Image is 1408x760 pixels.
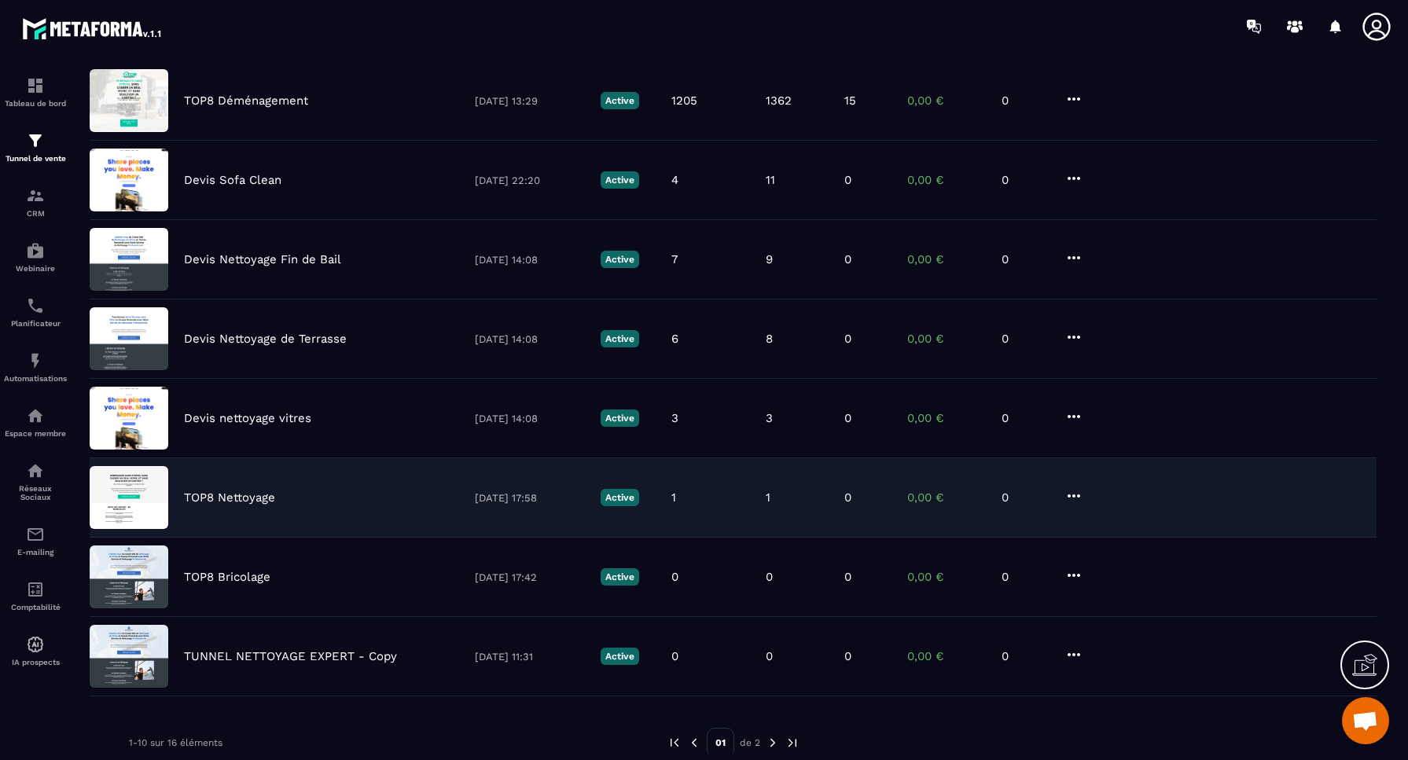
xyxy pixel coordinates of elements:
[1002,252,1049,266] p: 0
[26,76,45,95] img: formation
[26,461,45,480] img: social-network
[184,332,347,346] p: Devis Nettoyage de Terrasse
[766,173,775,187] p: 11
[766,649,773,663] p: 0
[475,492,585,504] p: [DATE] 17:58
[4,340,67,395] a: automationsautomationsAutomatisations
[1002,649,1049,663] p: 0
[475,651,585,663] p: [DATE] 11:31
[601,171,639,189] p: Active
[4,154,67,163] p: Tunnel de vente
[844,94,856,108] p: 15
[601,92,639,109] p: Active
[26,131,45,150] img: formation
[475,571,585,583] p: [DATE] 17:42
[671,649,678,663] p: 0
[1002,411,1049,425] p: 0
[26,241,45,260] img: automations
[707,728,734,758] p: 01
[4,484,67,501] p: Réseaux Sociaux
[907,411,986,425] p: 0,00 €
[844,252,851,266] p: 0
[844,411,851,425] p: 0
[475,413,585,424] p: [DATE] 14:08
[475,174,585,186] p: [DATE] 22:20
[601,330,639,347] p: Active
[1002,490,1049,505] p: 0
[184,94,308,108] p: TOP8 Déménagement
[1002,332,1049,346] p: 0
[601,568,639,586] p: Active
[844,570,851,584] p: 0
[90,228,168,291] img: image
[907,490,986,505] p: 0,00 €
[766,570,773,584] p: 0
[184,649,397,663] p: TUNNEL NETTOYAGE EXPERT - Copy
[907,94,986,108] p: 0,00 €
[601,409,639,427] p: Active
[26,580,45,599] img: accountant
[4,429,67,438] p: Espace membre
[687,736,701,750] img: prev
[907,649,986,663] p: 0,00 €
[90,387,168,450] img: image
[4,174,67,229] a: formationformationCRM
[4,548,67,556] p: E-mailing
[4,209,67,218] p: CRM
[671,252,678,266] p: 7
[4,374,67,383] p: Automatisations
[671,570,678,584] p: 0
[475,254,585,266] p: [DATE] 14:08
[1342,697,1389,744] a: Ouvrir le chat
[90,149,168,211] img: image
[184,570,270,584] p: TOP8 Bricolage
[907,570,986,584] p: 0,00 €
[26,351,45,370] img: automations
[4,395,67,450] a: automationsautomationsEspace membre
[184,173,281,187] p: Devis Sofa Clean
[22,14,164,42] img: logo
[4,513,67,568] a: emailemailE-mailing
[766,736,780,750] img: next
[475,333,585,345] p: [DATE] 14:08
[4,603,67,611] p: Comptabilité
[4,99,67,108] p: Tableau de bord
[601,251,639,268] p: Active
[26,296,45,315] img: scheduler
[844,173,851,187] p: 0
[785,736,800,750] img: next
[1002,570,1049,584] p: 0
[4,568,67,623] a: accountantaccountantComptabilité
[4,285,67,340] a: schedulerschedulerPlanificateur
[4,229,67,285] a: automationsautomationsWebinaire
[601,489,639,506] p: Active
[26,406,45,425] img: automations
[671,173,678,187] p: 4
[907,332,986,346] p: 0,00 €
[766,332,773,346] p: 8
[671,490,676,505] p: 1
[26,525,45,544] img: email
[740,736,760,749] p: de 2
[1002,94,1049,108] p: 0
[26,635,45,654] img: automations
[844,649,851,663] p: 0
[671,411,678,425] p: 3
[844,332,851,346] p: 0
[671,94,697,108] p: 1205
[667,736,682,750] img: prev
[766,411,773,425] p: 3
[90,69,168,132] img: image
[766,252,773,266] p: 9
[4,119,67,174] a: formationformationTunnel de vente
[1002,173,1049,187] p: 0
[907,252,986,266] p: 0,00 €
[26,186,45,205] img: formation
[184,411,311,425] p: Devis nettoyage vitres
[671,332,678,346] p: 6
[90,545,168,608] img: image
[844,490,851,505] p: 0
[90,466,168,529] img: image
[184,252,341,266] p: Devis Nettoyage Fin de Bail
[90,307,168,370] img: image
